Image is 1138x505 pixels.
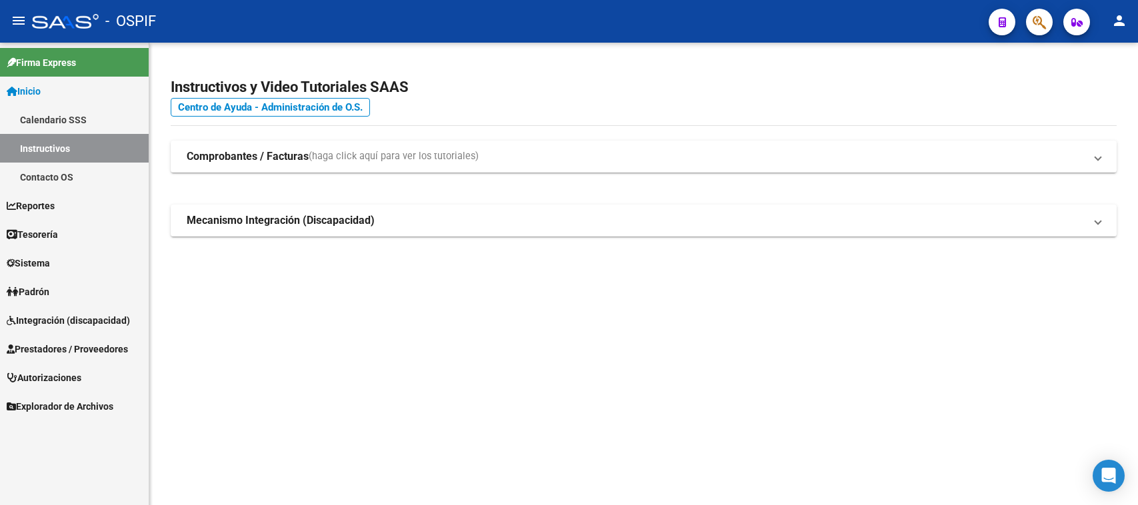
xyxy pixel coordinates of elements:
span: Inicio [7,84,41,99]
span: - OSPIF [105,7,156,36]
strong: Comprobantes / Facturas [187,149,309,164]
span: Firma Express [7,55,76,70]
mat-icon: menu [11,13,27,29]
span: Padrón [7,284,49,299]
a: Centro de Ayuda - Administración de O.S. [171,98,370,117]
mat-expansion-panel-header: Mecanismo Integración (Discapacidad) [171,205,1117,237]
span: Sistema [7,256,50,270]
span: Tesorería [7,227,58,242]
div: Open Intercom Messenger [1093,460,1125,492]
span: Autorizaciones [7,370,81,385]
mat-expansion-panel-header: Comprobantes / Facturas(haga click aquí para ver los tutoriales) [171,141,1117,173]
mat-icon: person [1111,13,1127,29]
span: (haga click aquí para ver los tutoriales) [309,149,479,164]
h2: Instructivos y Video Tutoriales SAAS [171,75,1117,100]
span: Reportes [7,199,55,213]
strong: Mecanismo Integración (Discapacidad) [187,213,375,228]
span: Integración (discapacidad) [7,313,130,328]
span: Prestadores / Proveedores [7,342,128,356]
span: Explorador de Archivos [7,399,113,414]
